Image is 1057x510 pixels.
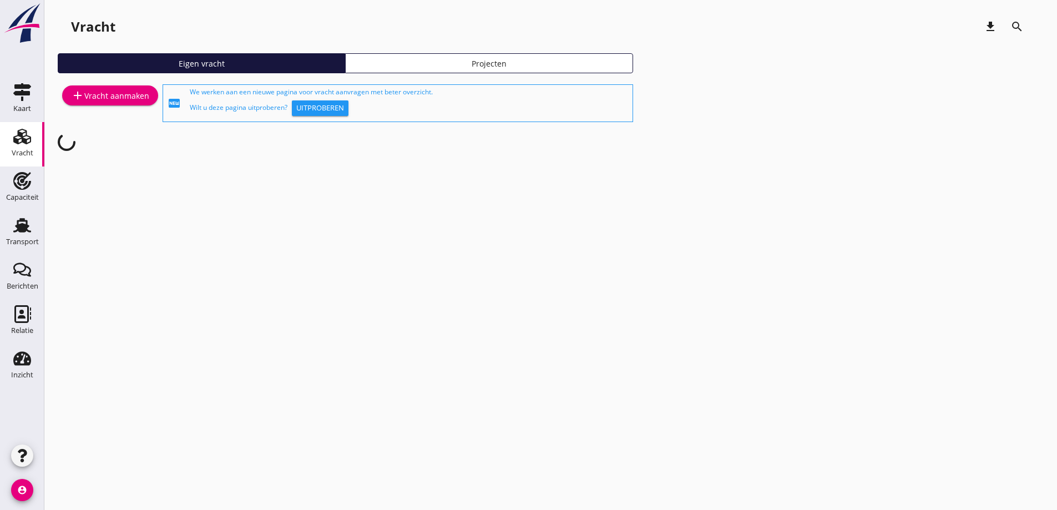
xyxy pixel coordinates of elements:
[12,149,33,156] div: Vracht
[71,89,84,102] i: add
[350,58,628,69] div: Projecten
[11,479,33,501] i: account_circle
[1010,20,1024,33] i: search
[62,85,158,105] a: Vracht aanmaken
[7,282,38,290] div: Berichten
[11,327,33,334] div: Relatie
[292,100,348,116] button: Uitproberen
[63,58,340,69] div: Eigen vracht
[13,105,31,112] div: Kaart
[6,194,39,201] div: Capaciteit
[168,97,181,110] i: fiber_new
[190,87,628,119] div: We werken aan een nieuwe pagina voor vracht aanvragen met beter overzicht. Wilt u deze pagina uit...
[58,53,345,73] a: Eigen vracht
[2,3,42,44] img: logo-small.a267ee39.svg
[984,20,997,33] i: download
[6,238,39,245] div: Transport
[71,18,115,36] div: Vracht
[296,103,344,114] div: Uitproberen
[345,53,633,73] a: Projecten
[11,371,33,378] div: Inzicht
[71,89,149,102] div: Vracht aanmaken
